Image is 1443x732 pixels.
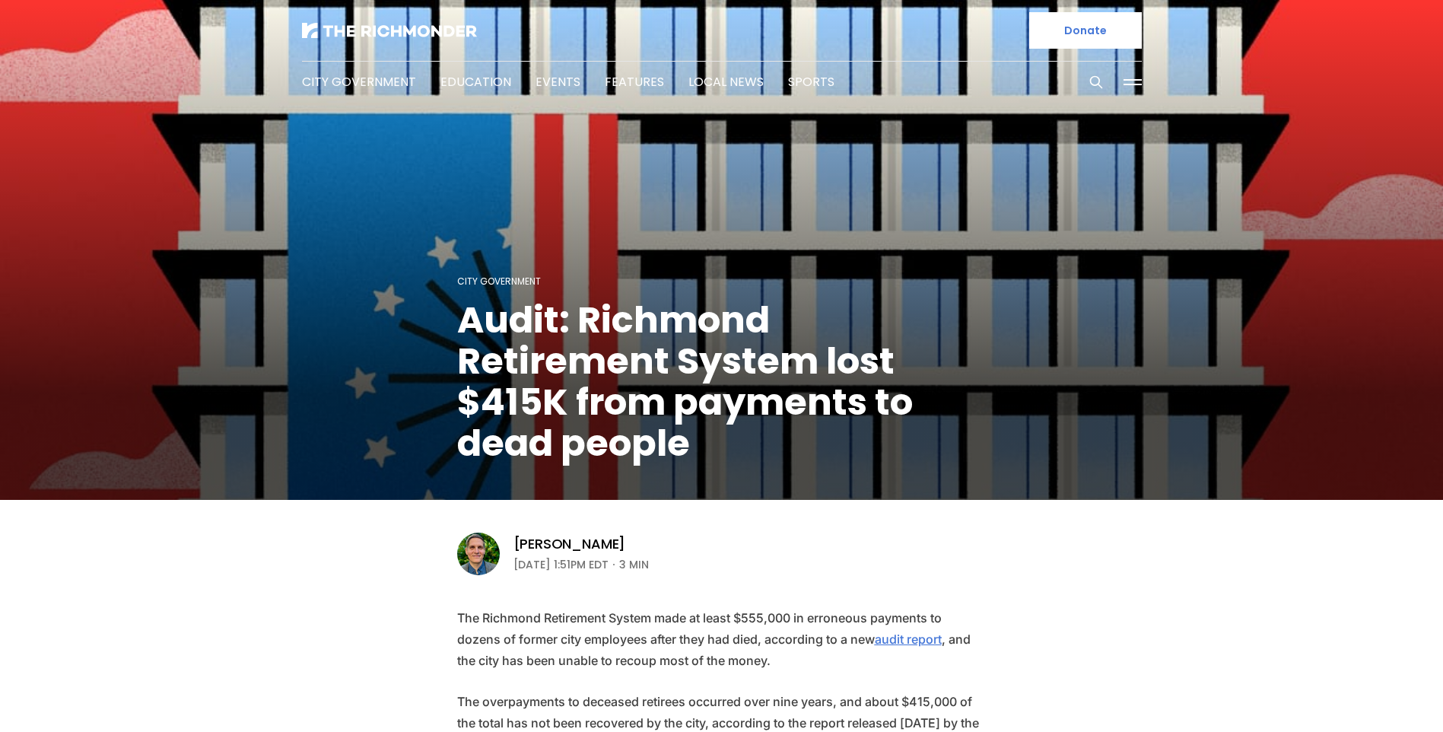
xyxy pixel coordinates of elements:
[302,73,416,91] a: City Government
[1085,71,1108,94] button: Search this site
[457,300,987,464] h1: Audit: Richmond Retirement System lost $415K from payments to dead people
[457,533,500,575] img: Graham Moomaw
[799,632,863,647] a: audit report
[619,555,649,574] span: 3 min
[440,73,511,91] a: Education
[536,73,580,91] a: Events
[302,23,477,38] img: The Richmonder
[513,555,609,574] time: [DATE] 1:51PM EDT
[1029,12,1142,49] a: Donate
[457,275,541,288] a: City Government
[788,73,834,91] a: Sports
[513,535,626,553] a: [PERSON_NAME]
[457,607,987,671] p: The Richmond Retirement System made at least $555,000 in erroneous payments to dozens of former c...
[605,73,664,91] a: Features
[688,73,764,91] a: Local News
